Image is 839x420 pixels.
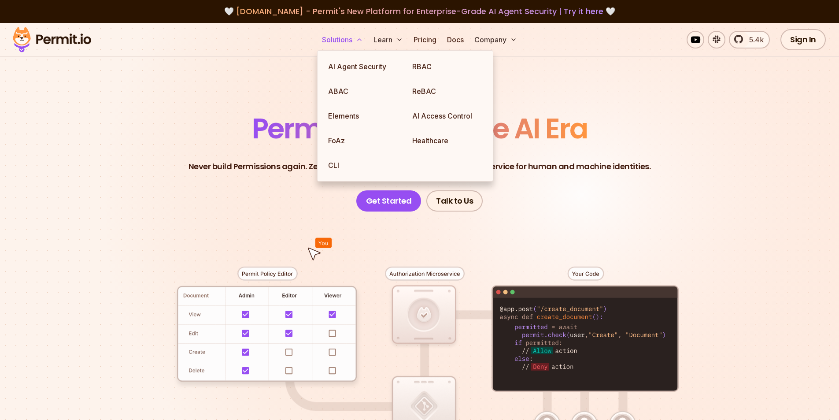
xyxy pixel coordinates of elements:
[405,128,489,153] a: Healthcare
[405,54,489,79] a: RBAC
[356,190,421,212] a: Get Started
[405,104,489,128] a: AI Access Control
[21,5,818,18] div: 🤍 🤍
[744,34,764,45] span: 5.4k
[370,31,407,48] button: Learn
[780,29,826,50] a: Sign In
[321,153,405,178] a: CLI
[236,6,603,17] span: [DOMAIN_NAME] - Permit's New Platform for Enterprise-Grade AI Agent Security |
[405,79,489,104] a: ReBAC
[410,31,440,48] a: Pricing
[321,128,405,153] a: FoAz
[321,79,405,104] a: ABAC
[321,104,405,128] a: Elements
[318,31,366,48] button: Solutions
[471,31,521,48] button: Company
[252,109,588,148] span: Permissions for The AI Era
[188,160,651,173] p: Never build Permissions again. Zero-latency fine-grained authorization as a service for human and...
[321,54,405,79] a: AI Agent Security
[564,6,603,17] a: Try it here
[444,31,467,48] a: Docs
[426,190,483,212] a: Talk to Us
[729,31,770,48] a: 5.4k
[9,25,95,55] img: Permit logo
